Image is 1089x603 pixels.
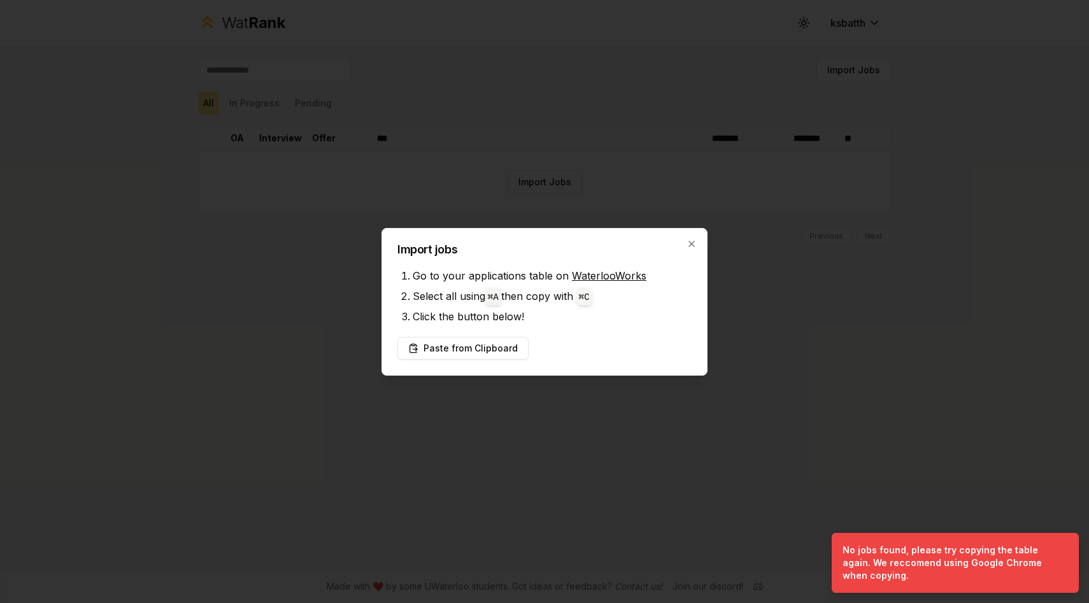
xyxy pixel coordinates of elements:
[572,269,646,282] a: WaterlooWorks
[579,292,590,302] code: ⌘ C
[413,306,692,327] li: Click the button below!
[413,266,692,286] li: Go to your applications table on
[397,337,529,360] button: Paste from Clipboard
[397,244,692,255] h2: Import jobs
[843,544,1063,582] div: No jobs found, please try copying the table again. We reccomend using Google Chrome when copying.
[488,292,499,302] code: ⌘ A
[413,286,692,306] li: Select all using then copy with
